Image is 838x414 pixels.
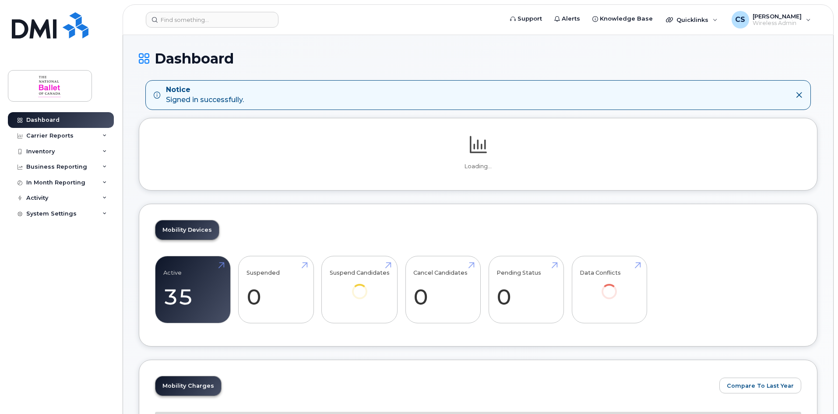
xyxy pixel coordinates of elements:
[246,261,306,318] a: Suspended 0
[413,261,472,318] a: Cancel Candidates 0
[166,85,244,105] div: Signed in successfully.
[580,261,639,311] a: Data Conflicts
[163,261,222,318] a: Active 35
[155,220,219,240] a: Mobility Devices
[330,261,390,311] a: Suspend Candidates
[719,378,801,393] button: Compare To Last Year
[166,85,244,95] strong: Notice
[496,261,556,318] a: Pending Status 0
[139,51,817,66] h1: Dashboard
[155,376,221,396] a: Mobility Charges
[727,382,794,390] span: Compare To Last Year
[155,163,801,170] p: Loading...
